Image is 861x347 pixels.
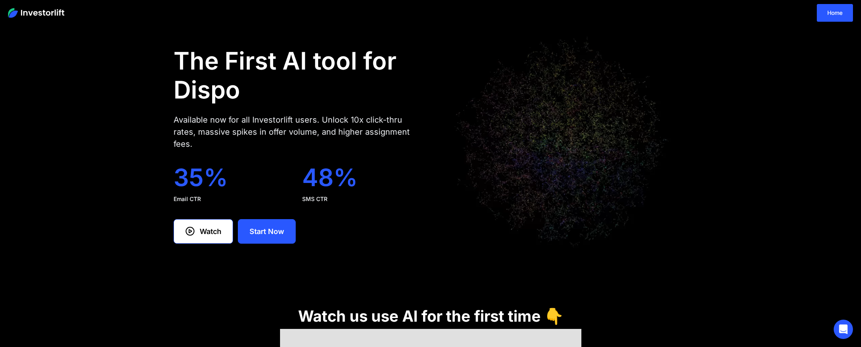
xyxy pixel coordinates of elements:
[302,163,418,192] div: 48%
[817,4,853,22] a: Home
[174,163,289,192] div: 35%
[174,46,418,104] h1: The First AI tool for Dispo
[250,226,284,237] div: Start Now
[302,195,418,203] div: SMS CTR
[238,219,296,244] a: Start Now
[174,219,233,244] a: Watch
[200,226,221,237] div: Watch
[174,114,418,150] div: Available now for all Investorlift users. Unlock 10x click-thru rates, massive spikes in offer vo...
[834,320,853,339] div: Open Intercom Messenger
[174,195,289,203] div: Email CTR
[298,307,563,325] h1: Watch us use AI for the first time 👇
